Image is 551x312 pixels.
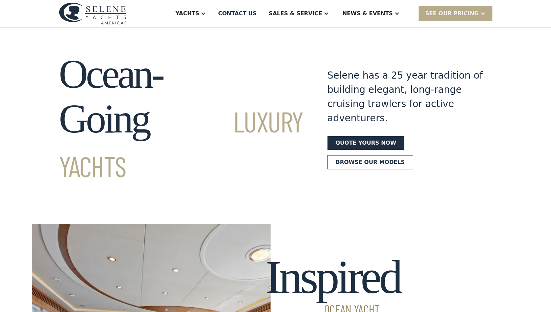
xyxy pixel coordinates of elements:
[342,9,393,18] div: News & EVENTS
[327,136,404,150] a: Quote yours now
[327,68,483,125] div: Selene has a 25 year tradition of building elegant, long-range cruising trawlers for active adven...
[269,9,322,18] div: Sales & Service
[59,104,303,183] span: Luxury Yachts
[59,52,303,186] h1: Ocean-Going
[218,9,257,18] div: Contact US
[175,9,199,18] div: Yachts
[425,9,479,18] div: SEE Our Pricing
[327,155,414,169] a: Browse our models
[59,2,127,24] img: logo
